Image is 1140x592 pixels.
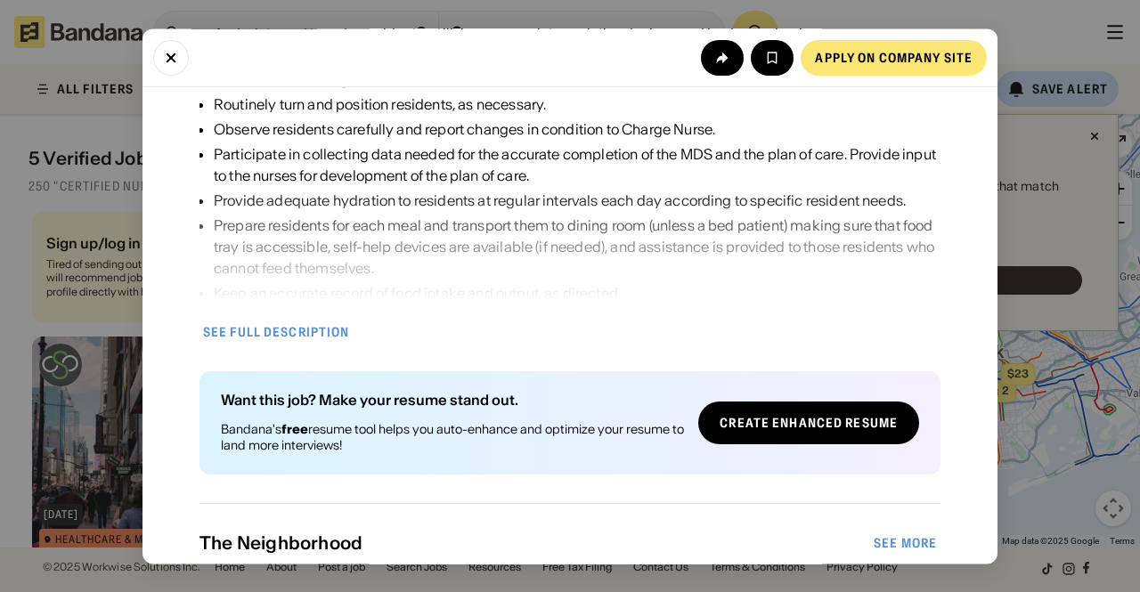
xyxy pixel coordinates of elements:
div: Prepare residents for each meal and transport them to dining room (unless a bed patient) making s... [214,215,940,279]
div: Apply on company site [815,51,973,63]
button: Close [153,39,189,75]
div: Want this job? Make your resume stand out. [221,393,684,407]
div: Provide adequate hydration to residents at regular intervals each day according to specific resid... [214,190,940,211]
div: See more [874,537,937,549]
div: Bandana's resume tool helps you auto-enhance and optimize your resume to land more interviews! [221,421,684,453]
div: Observe residents carefully and report changes in condition to Charge Nurse. [214,118,940,140]
div: Keep an accurate record of food intake and output, as directed. [214,282,940,304]
b: free [281,421,308,437]
div: Routinely turn and position residents, as necessary. [214,93,940,115]
div: The Neighborhood [199,532,870,554]
div: Participate in collecting data needed for the accurate completion of the MDS and the plan of care... [214,143,940,186]
div: See full description [203,326,349,338]
div: Create Enhanced Resume [720,417,898,429]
